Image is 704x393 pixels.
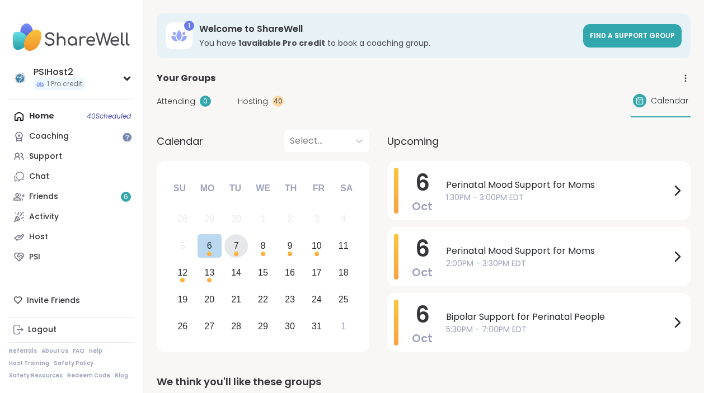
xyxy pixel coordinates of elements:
div: Not available Tuesday, September 30th, 2025 [224,207,248,231]
div: Friends [29,191,58,202]
div: 11 [339,238,349,253]
a: PSI [9,247,134,267]
div: 20 [204,292,214,307]
span: Calendar [651,95,688,107]
a: Logout [9,320,134,340]
div: Logout [28,324,57,335]
div: Choose Saturday, October 11th, 2025 [331,234,355,258]
div: 15 [258,265,268,280]
a: Support [9,146,134,167]
div: 24 [312,292,322,307]
a: Safety Resources [9,372,63,380]
div: 4 [341,211,346,226]
div: 30 [285,319,295,334]
div: Not available Monday, September 29th, 2025 [198,207,222,231]
div: 40 [273,96,284,107]
div: Choose Wednesday, October 15th, 2025 [251,261,275,285]
div: 14 [231,265,241,280]
span: 1:30PM - 3:00PM EDT [446,192,670,203]
a: Chat [9,167,134,187]
span: Calendar [157,134,203,149]
div: Choose Wednesday, October 22nd, 2025 [251,287,275,311]
div: 29 [258,319,268,334]
h3: You have to book a coaching group. [199,37,576,49]
div: 23 [285,292,295,307]
div: 25 [339,292,349,307]
span: Find a support group [590,31,675,40]
span: 6 [124,192,128,202]
div: Choose Wednesday, October 8th, 2025 [251,234,275,258]
div: 30 [231,211,241,226]
div: 2 [287,211,292,226]
div: Choose Thursday, October 9th, 2025 [278,234,302,258]
a: Help [89,347,102,355]
img: PSIHost2 [11,69,29,87]
div: Choose Friday, October 10th, 2025 [304,234,328,258]
div: Choose Monday, October 27th, 2025 [198,314,222,338]
div: Host [29,231,48,243]
div: 29 [204,211,214,226]
a: Redeem Code [67,372,110,380]
div: Not available Saturday, October 4th, 2025 [331,207,355,231]
div: Fr [306,176,331,201]
div: 1 [341,319,346,334]
div: 8 [261,238,266,253]
div: 10 [312,238,322,253]
span: Your Groups [157,72,215,85]
a: Host [9,227,134,247]
span: Oct [412,264,433,280]
div: Support [29,151,62,162]
div: PSI [29,252,40,263]
div: PSIHost2 [34,66,85,78]
span: 6 [415,167,430,198]
iframe: Spotlight [123,132,132,141]
div: Not available Friday, October 3rd, 2025 [304,207,328,231]
div: Choose Tuesday, October 21st, 2025 [224,287,248,311]
div: Choose Friday, October 24th, 2025 [304,287,328,311]
div: Su [167,176,192,201]
div: Choose Saturday, October 25th, 2025 [331,287,355,311]
div: month 2025-10 [169,206,356,339]
div: 18 [339,265,349,280]
div: 1 [184,21,194,31]
span: 6 [415,299,430,330]
div: Choose Sunday, October 26th, 2025 [171,314,195,338]
span: Perinatal Mood Support for Moms [446,244,670,258]
div: Not available Thursday, October 2nd, 2025 [278,207,302,231]
div: 5 [180,238,185,253]
div: Not available Sunday, October 5th, 2025 [171,234,195,258]
a: Referrals [9,347,37,355]
div: We think you'll like these groups [157,374,691,390]
div: 12 [177,265,187,280]
a: FAQ [73,347,85,355]
span: 5:30PM - 7:00PM EDT [446,324,670,335]
span: Upcoming [387,134,439,149]
div: Choose Saturday, October 18th, 2025 [331,261,355,285]
div: Invite Friends [9,290,134,310]
img: ShareWell Nav Logo [9,18,134,57]
span: Attending [157,96,195,107]
a: Blog [115,372,128,380]
div: 28 [231,319,241,334]
a: Activity [9,207,134,227]
div: Choose Monday, October 6th, 2025 [198,234,222,258]
div: Activity [29,211,59,222]
span: Bipolar Support for Perinatal People [446,310,670,324]
a: About Us [41,347,68,355]
div: Not available Sunday, September 28th, 2025 [171,207,195,231]
a: Friends6 [9,187,134,207]
a: Host Training [9,359,49,367]
div: Choose Sunday, October 12th, 2025 [171,261,195,285]
div: 21 [231,292,241,307]
a: Find a support group [583,24,682,48]
div: 16 [285,265,295,280]
div: Th [279,176,303,201]
b: 1 available Pro credit [238,37,325,49]
div: 0 [200,96,211,107]
div: 19 [177,292,187,307]
span: Perinatal Mood Support for Moms [446,178,670,192]
div: 1 [261,211,266,226]
div: 22 [258,292,268,307]
span: 2:00PM - 3:30PM EDT [446,258,670,269]
div: Choose Friday, October 17th, 2025 [304,261,328,285]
